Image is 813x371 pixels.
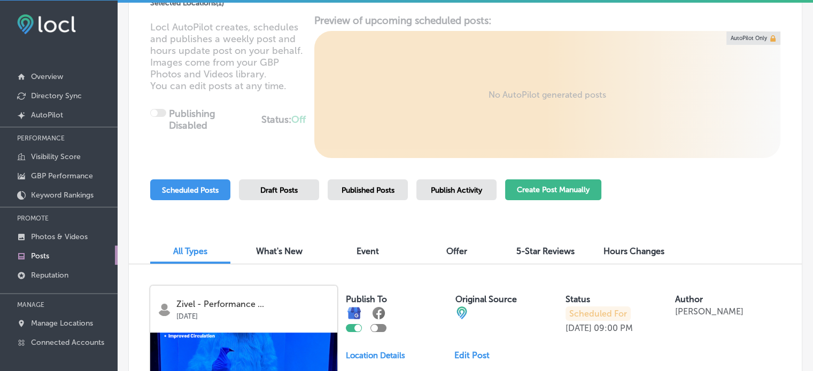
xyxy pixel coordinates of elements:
[17,14,76,34] img: fda3e92497d09a02dc62c9cd864e3231.png
[158,303,171,316] img: logo
[603,246,664,256] span: Hours Changes
[431,186,482,195] span: Publish Activity
[346,294,387,304] label: Publish To
[31,251,49,261] p: Posts
[31,319,93,328] p: Manage Locations
[342,186,394,195] span: Published Posts
[675,294,703,304] label: Author
[455,294,517,304] label: Original Source
[566,323,592,333] p: [DATE]
[31,72,63,81] p: Overview
[162,186,219,195] span: Scheduled Posts
[31,338,104,347] p: Connected Accounts
[455,306,468,319] img: cba84b02adce74ede1fb4a8549a95eca.png
[346,351,405,360] p: Location Details
[260,186,298,195] span: Draft Posts
[566,294,590,304] label: Status
[176,309,330,320] p: [DATE]
[566,306,631,321] p: Scheduled For
[31,152,81,161] p: Visibility Score
[454,350,498,360] a: Edit Post
[516,246,575,256] span: 5-Star Reviews
[31,191,94,200] p: Keyword Rankings
[505,179,601,200] button: Create Post Manually
[594,323,633,333] p: 09:00 PM
[173,246,207,256] span: All Types
[31,171,93,180] p: GBP Performance
[31,232,88,241] p: Photos & Videos
[357,246,379,256] span: Event
[256,246,303,256] span: What's New
[31,110,63,120] p: AutoPilot
[675,306,744,317] p: [PERSON_NAME]
[31,271,68,280] p: Reputation
[176,299,330,309] p: Zivel - Performance ...
[446,246,467,256] span: Offer
[31,91,82,100] p: Directory Sync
